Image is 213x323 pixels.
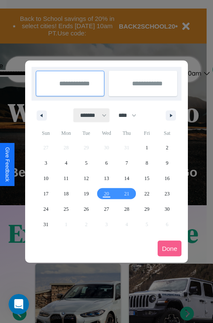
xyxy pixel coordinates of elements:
[157,126,177,140] span: Sat
[56,201,76,217] button: 25
[144,171,150,186] span: 15
[96,201,116,217] button: 27
[4,147,10,182] div: Give Feedback
[36,126,56,140] span: Sun
[96,171,116,186] button: 13
[105,155,108,171] span: 6
[56,171,76,186] button: 11
[43,171,49,186] span: 10
[45,155,47,171] span: 3
[164,171,170,186] span: 16
[76,186,96,201] button: 19
[157,155,177,171] button: 9
[137,186,157,201] button: 22
[63,171,69,186] span: 11
[157,186,177,201] button: 23
[36,217,56,232] button: 31
[76,171,96,186] button: 12
[76,201,96,217] button: 26
[157,171,177,186] button: 16
[84,201,89,217] span: 26
[36,201,56,217] button: 24
[104,186,109,201] span: 20
[104,201,109,217] span: 27
[56,126,76,140] span: Mon
[158,241,181,256] button: Done
[84,171,89,186] span: 12
[124,201,129,217] span: 28
[96,126,116,140] span: Wed
[63,186,69,201] span: 18
[117,201,137,217] button: 28
[144,186,150,201] span: 22
[56,155,76,171] button: 4
[104,171,109,186] span: 13
[137,126,157,140] span: Fri
[137,171,157,186] button: 15
[36,155,56,171] button: 3
[96,155,116,171] button: 6
[36,186,56,201] button: 17
[36,171,56,186] button: 10
[166,155,168,171] span: 9
[117,186,137,201] button: 21
[117,171,137,186] button: 14
[117,155,137,171] button: 7
[96,186,116,201] button: 20
[76,126,96,140] span: Tue
[124,186,129,201] span: 21
[166,140,168,155] span: 2
[43,217,49,232] span: 31
[76,155,96,171] button: 5
[117,126,137,140] span: Thu
[125,155,128,171] span: 7
[146,140,148,155] span: 1
[124,171,129,186] span: 14
[85,155,88,171] span: 5
[43,201,49,217] span: 24
[164,201,170,217] span: 30
[137,201,157,217] button: 29
[157,140,177,155] button: 2
[144,201,150,217] span: 29
[137,140,157,155] button: 1
[56,186,76,201] button: 18
[43,186,49,201] span: 17
[63,201,69,217] span: 25
[157,201,177,217] button: 30
[146,155,148,171] span: 8
[164,186,170,201] span: 23
[137,155,157,171] button: 8
[84,186,89,201] span: 19
[9,294,29,314] iframe: Intercom live chat
[65,155,67,171] span: 4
